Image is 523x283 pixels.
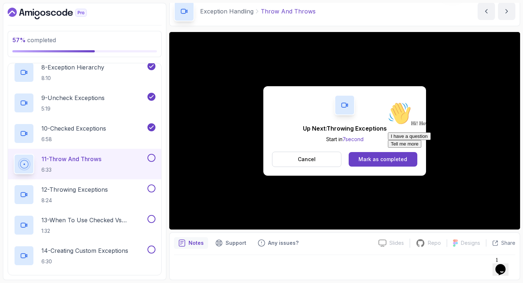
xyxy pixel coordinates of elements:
button: 13-When To Use Checked Vs Unchecked Exeptions1:32 [14,215,155,235]
button: 12-Throwing Exceptions8:24 [14,184,155,205]
span: 57 % [12,36,26,44]
button: next content [498,3,515,20]
p: Up Next: Throwing Exceptions [303,124,387,133]
button: 8-Exception Hierarchy8:10 [14,62,155,83]
iframe: chat widget [492,254,516,276]
button: 11-Throw And Throws6:33 [14,154,155,174]
div: 👋Hi! How can we help?I have a questionTell me more [3,3,134,49]
p: 8:24 [41,197,108,204]
p: Exception Handling [200,7,254,16]
div: Mark as completed [358,156,407,163]
span: 7 second [342,136,364,142]
p: 6:33 [41,166,101,174]
p: 14 - Creating Custom Exceptions [41,246,128,255]
button: I have a question [3,33,46,41]
span: Hi! How can we help? [3,22,72,27]
p: Notes [188,239,204,247]
p: 13 - When To Use Checked Vs Unchecked Exeptions [41,216,146,224]
p: Throw And Throws [261,7,316,16]
img: :wave: [3,3,26,26]
p: Start in [303,136,387,143]
iframe: chat widget [385,99,516,250]
a: Dashboard [8,8,104,19]
button: Support button [211,237,251,249]
p: 6:58 [41,136,106,143]
p: 8:10 [41,75,104,82]
p: Any issues? [268,239,299,247]
button: 9-Uncheck Exceptions5:19 [14,93,155,113]
p: 5:19 [41,105,105,112]
p: 1:32 [41,227,146,235]
iframe: 11 - Throw and Throws [169,32,520,230]
button: 14-Creating Custom Exceptions6:30 [14,246,155,266]
button: Mark as completed [349,152,417,167]
button: previous content [478,3,495,20]
button: Cancel [272,152,341,167]
p: Support [226,239,246,247]
button: notes button [174,237,208,249]
p: 10 - Checked Exceptions [41,124,106,133]
span: completed [12,36,56,44]
p: 8 - Exception Hierarchy [41,63,104,72]
p: 11 - Throw And Throws [41,155,101,163]
p: 9 - Uncheck Exceptions [41,93,105,102]
p: 6:30 [41,258,128,265]
p: Cancel [298,156,316,163]
p: 12 - Throwing Exceptions [41,185,108,194]
button: Feedback button [254,237,303,249]
button: Tell me more [3,41,36,49]
button: 10-Checked Exceptions6:58 [14,123,155,144]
